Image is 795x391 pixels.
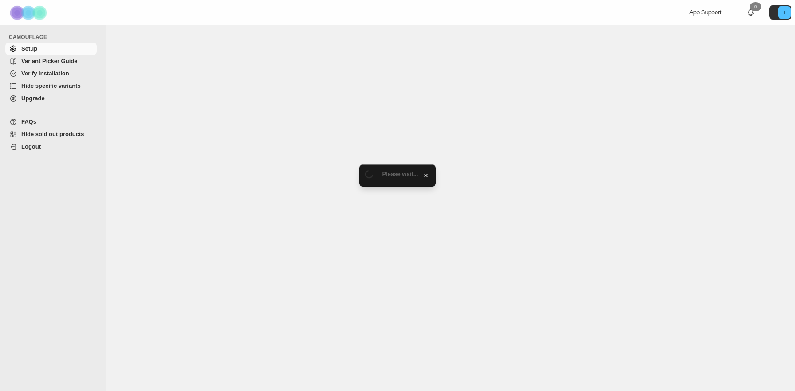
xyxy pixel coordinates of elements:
img: Camouflage [7,0,51,25]
span: Variant Picker Guide [21,58,77,64]
a: Verify Installation [5,67,97,80]
span: Hide sold out products [21,131,84,137]
a: FAQs [5,116,97,128]
span: Upgrade [21,95,45,102]
a: Logout [5,141,97,153]
text: I [783,10,785,15]
a: Setup [5,43,97,55]
span: CAMOUFLAGE [9,34,100,41]
span: Verify Installation [21,70,69,77]
span: Hide specific variants [21,82,81,89]
a: Variant Picker Guide [5,55,97,67]
span: FAQs [21,118,36,125]
span: App Support [689,9,721,16]
a: Hide specific variants [5,80,97,92]
span: Please wait... [382,171,418,177]
a: Upgrade [5,92,97,105]
span: Avatar with initials I [778,6,791,19]
div: 0 [750,2,761,11]
a: Hide sold out products [5,128,97,141]
span: Logout [21,143,41,150]
span: Setup [21,45,37,52]
button: Avatar with initials I [769,5,791,20]
a: 0 [746,8,755,17]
